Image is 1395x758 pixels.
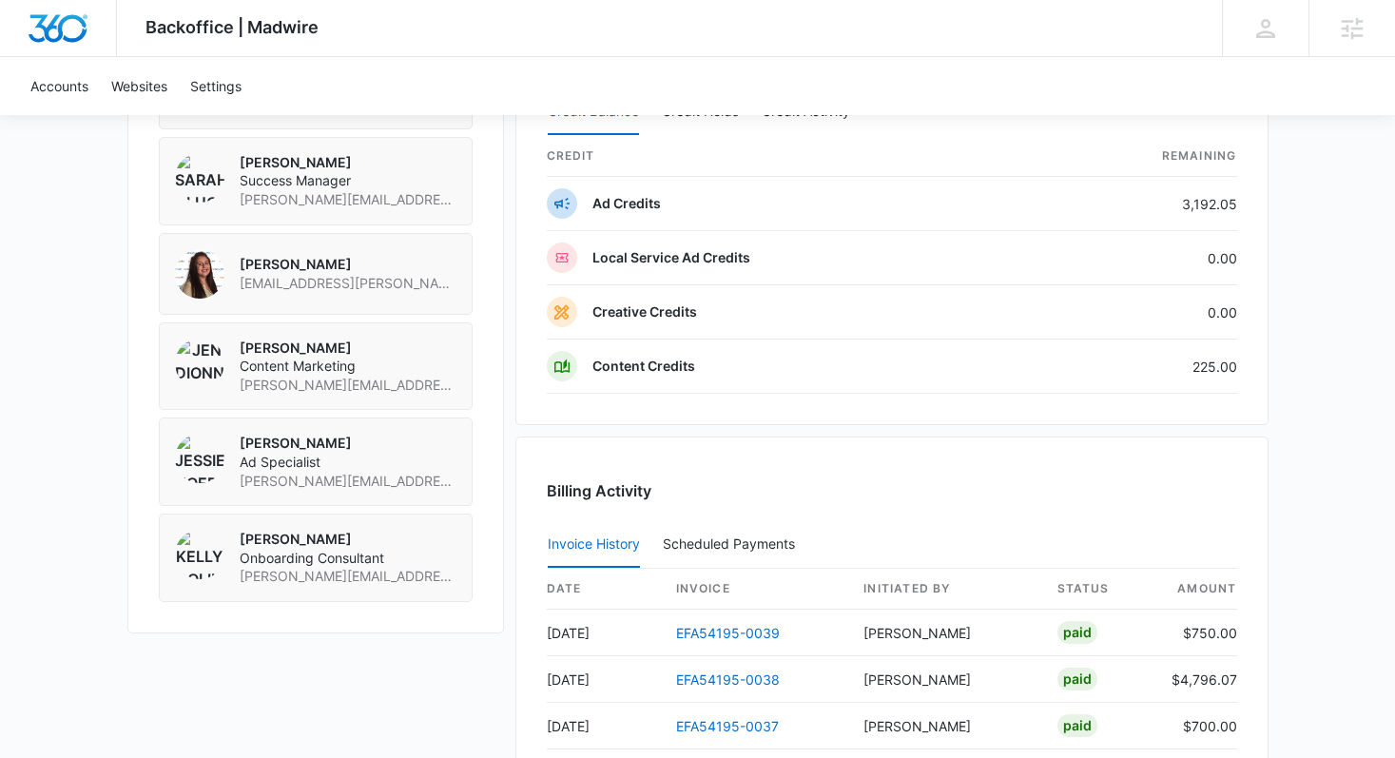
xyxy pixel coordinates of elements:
span: Ad Specialist [240,453,456,472]
td: $750.00 [1156,610,1237,656]
span: [PERSON_NAME][EMAIL_ADDRESS][PERSON_NAME][DOMAIN_NAME] [240,376,456,395]
img: Jen Dionne [175,339,224,388]
p: [PERSON_NAME] [240,434,456,453]
th: invoice [661,569,849,610]
p: [PERSON_NAME] [240,255,456,274]
a: EFA54195-0038 [676,671,780,688]
p: Creative Credits [592,302,697,321]
td: [DATE] [547,610,661,656]
td: [PERSON_NAME] [848,610,1041,656]
span: [PERSON_NAME][EMAIL_ADDRESS][PERSON_NAME][DOMAIN_NAME] [240,472,456,491]
th: Remaining [1036,136,1237,177]
span: [PERSON_NAME][EMAIL_ADDRESS][PERSON_NAME][DOMAIN_NAME] [240,190,456,209]
span: [PERSON_NAME][EMAIL_ADDRESS][PERSON_NAME][DOMAIN_NAME] [240,567,456,586]
th: amount [1156,569,1237,610]
span: [EMAIL_ADDRESS][PERSON_NAME][DOMAIN_NAME] [240,274,456,293]
span: Onboarding Consultant [240,549,456,568]
p: Ad Credits [592,194,661,213]
td: [DATE] [547,656,661,703]
th: credit [547,136,1036,177]
p: [PERSON_NAME] [240,339,456,358]
p: Local Service Ad Credits [592,248,750,267]
td: 0.00 [1036,231,1237,285]
a: EFA54195-0037 [676,718,779,734]
a: Settings [179,57,253,115]
img: Kelly Bolin [175,530,224,579]
th: status [1042,569,1156,610]
td: [PERSON_NAME] [848,703,1041,749]
div: Scheduled Payments [663,537,803,551]
div: Paid [1057,621,1097,644]
img: Audriana Talamantes [175,249,224,299]
div: Paid [1057,668,1097,690]
td: $700.00 [1156,703,1237,749]
th: Initiated By [848,569,1041,610]
span: Backoffice | Madwire [145,17,319,37]
a: EFA54195-0039 [676,625,780,641]
td: [PERSON_NAME] [848,656,1041,703]
td: $4,796.07 [1156,656,1237,703]
p: [PERSON_NAME] [240,153,456,172]
h3: Billing Activity [547,479,1237,502]
td: 225.00 [1036,340,1237,394]
img: Sarah Gluchacki [175,153,224,203]
img: Jessie Hoerr [175,434,224,483]
td: 0.00 [1036,285,1237,340]
button: Invoice History [548,522,640,568]
div: Paid [1057,714,1097,737]
span: Content Marketing [240,357,456,376]
th: date [547,569,661,610]
p: Content Credits [592,357,695,376]
a: Websites [100,57,179,115]
span: Success Manager [240,171,456,190]
p: [PERSON_NAME] [240,530,456,549]
a: Accounts [19,57,100,115]
td: 3,192.05 [1036,177,1237,231]
td: [DATE] [547,703,661,749]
